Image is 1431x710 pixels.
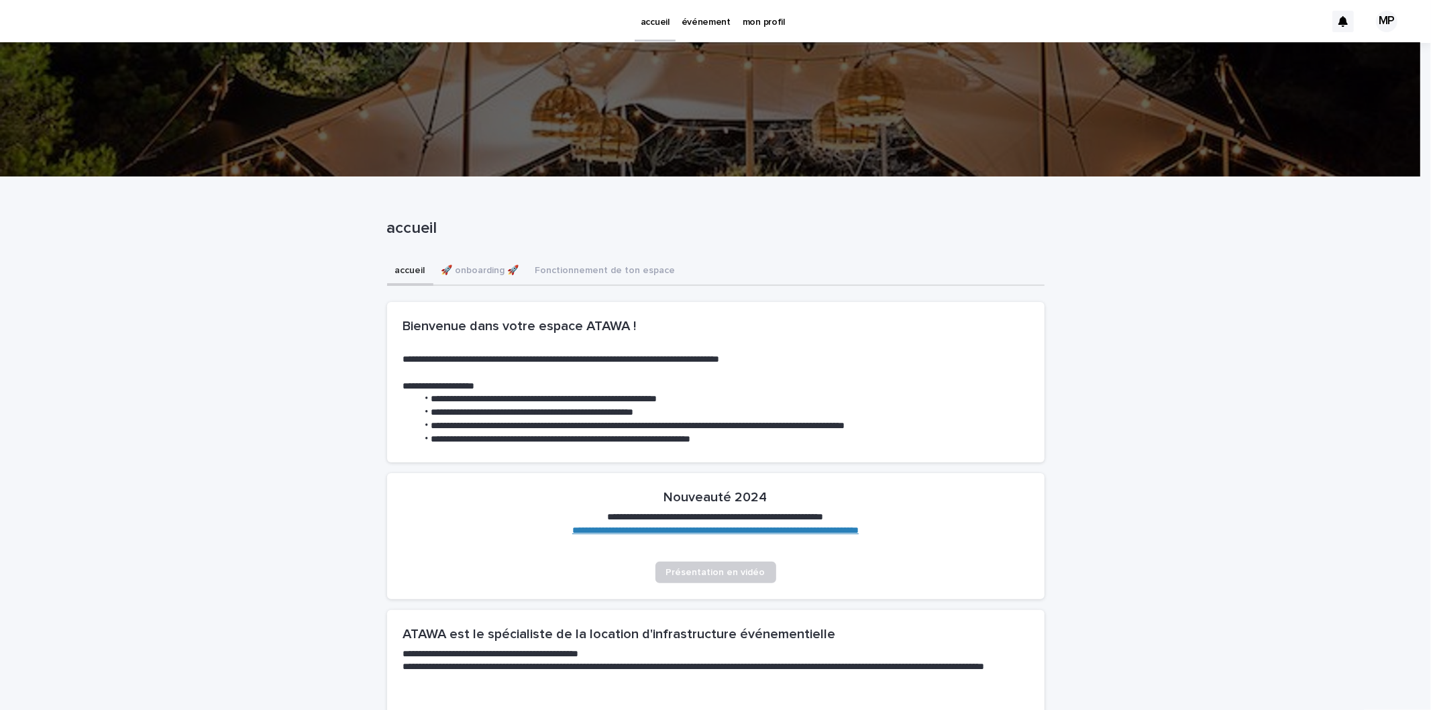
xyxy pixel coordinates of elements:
button: 🚀 onboarding 🚀 [433,258,527,286]
span: Présentation en vidéo [666,568,765,577]
h2: ATAWA est le spécialiste de la location d'infrastructure événementielle [403,626,1028,642]
button: accueil [387,258,433,286]
button: Fonctionnement de ton espace [527,258,684,286]
a: Présentation en vidéo [655,562,776,583]
div: MP [1376,11,1397,32]
p: accueil [387,219,1039,238]
h2: Bienvenue dans votre espace ATAWA ! [403,318,1028,334]
img: Ls34BcGeRexTGTNfXpUC [27,8,157,35]
h2: Nouveauté 2024 [664,489,767,505]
